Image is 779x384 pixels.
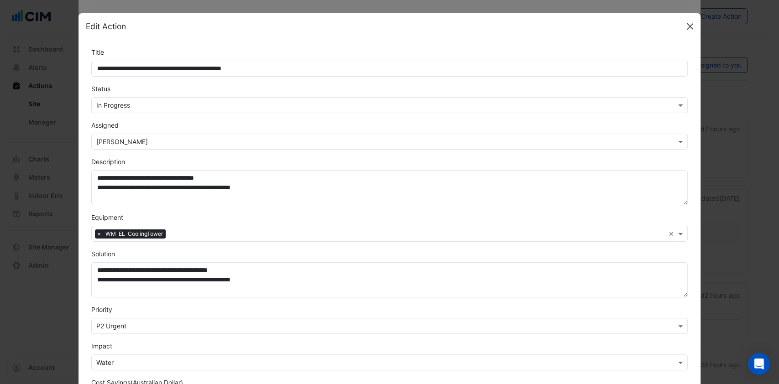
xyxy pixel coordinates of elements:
[103,229,166,239] span: WM_EL_CoolingTower
[748,353,770,375] div: Open Intercom Messenger
[91,84,110,93] label: Status
[91,213,123,222] label: Equipment
[95,229,103,239] span: ×
[91,249,115,259] label: Solution
[91,120,119,130] label: Assigned
[683,20,697,33] button: Close
[91,305,112,314] label: Priority
[91,157,125,166] label: Description
[91,341,112,351] label: Impact
[91,47,104,57] label: Title
[86,21,126,32] h5: Edit Action
[668,229,676,239] span: Clear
